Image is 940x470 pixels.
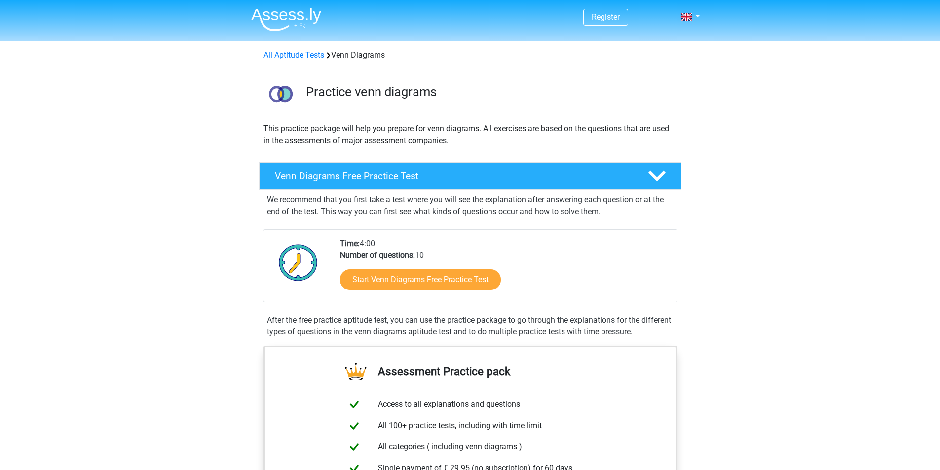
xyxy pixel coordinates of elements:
[260,49,681,61] div: Venn Diagrams
[340,239,360,248] b: Time:
[255,162,685,190] a: Venn Diagrams Free Practice Test
[251,8,321,31] img: Assessly
[275,170,632,181] h4: Venn Diagrams Free Practice Test
[263,50,324,60] a: All Aptitude Tests
[340,269,501,290] a: Start Venn Diagrams Free Practice Test
[267,194,674,217] p: We recommend that you first take a test where you will see the explanation after answering each q...
[333,238,677,302] div: 4:00 10
[260,73,301,115] img: venn diagrams
[340,251,415,260] b: Number of questions:
[592,12,620,22] a: Register
[306,84,674,100] h3: Practice venn diagrams
[263,314,677,338] div: After the free practice aptitude test, you can use the practice package to go through the explana...
[273,238,323,287] img: Clock
[263,123,677,146] p: This practice package will help you prepare for venn diagrams. All exercises are based on the que...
